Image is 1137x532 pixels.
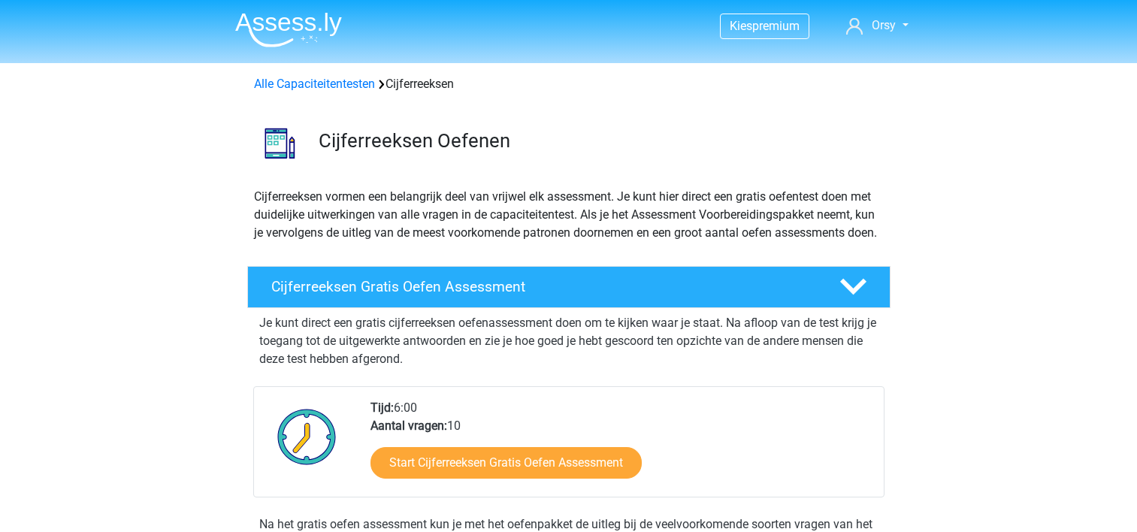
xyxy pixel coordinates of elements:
[840,17,914,35] a: Orsy
[248,111,312,175] img: cijferreeksen
[752,19,800,33] span: premium
[370,401,394,415] b: Tijd:
[359,399,883,497] div: 6:00 10
[370,447,642,479] a: Start Cijferreeksen Gratis Oefen Assessment
[259,314,878,368] p: Je kunt direct een gratis cijferreeksen oefenassessment doen om te kijken waar je staat. Na afloo...
[254,188,884,242] p: Cijferreeksen vormen een belangrijk deel van vrijwel elk assessment. Je kunt hier direct een grat...
[241,266,897,308] a: Cijferreeksen Gratis Oefen Assessment
[370,419,447,433] b: Aantal vragen:
[235,12,342,47] img: Assessly
[319,129,878,153] h3: Cijferreeksen Oefenen
[271,278,815,295] h4: Cijferreeksen Gratis Oefen Assessment
[269,399,345,474] img: Klok
[248,75,890,93] div: Cijferreeksen
[254,77,375,91] a: Alle Capaciteitentesten
[721,16,809,36] a: Kiespremium
[872,18,896,32] span: Orsy
[730,19,752,33] span: Kies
